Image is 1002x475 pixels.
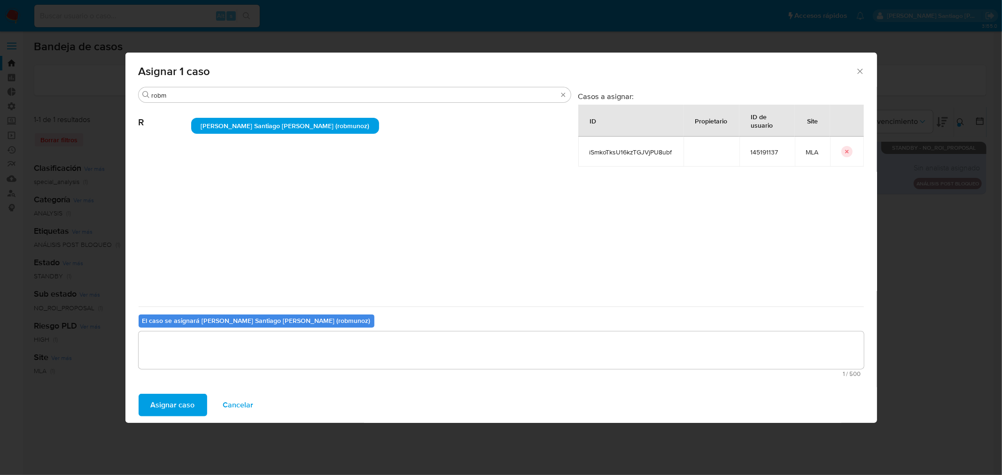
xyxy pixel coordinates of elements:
button: Asignar caso [139,394,207,416]
span: MLA [806,148,819,156]
button: icon-button [841,146,853,157]
button: Cancelar [211,394,266,416]
span: 145191137 [751,148,784,156]
span: Cancelar [223,395,254,415]
div: ID [579,109,608,132]
div: Site [796,109,830,132]
button: Cerrar ventana [855,67,864,75]
button: Borrar [559,91,567,99]
div: ID de usuario [740,105,794,136]
span: [PERSON_NAME] Santiago [PERSON_NAME] (robmunoz) [201,121,369,130]
div: Propietario [684,109,739,132]
span: Asignar 1 caso [139,66,856,77]
div: assign-modal [125,53,877,423]
span: Máximo 500 caracteres [141,371,861,377]
span: Asignar caso [151,395,195,415]
span: iSmkoTksU16kzTGJVjPU8ubf [590,148,672,156]
h3: Casos a asignar: [578,92,864,101]
button: Buscar [142,91,150,99]
span: R [139,103,191,128]
div: [PERSON_NAME] Santiago [PERSON_NAME] (robmunoz) [191,118,379,134]
input: Buscar analista [152,91,558,100]
b: El caso se asignará [PERSON_NAME] Santiago [PERSON_NAME] (robmunoz) [142,316,371,325]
